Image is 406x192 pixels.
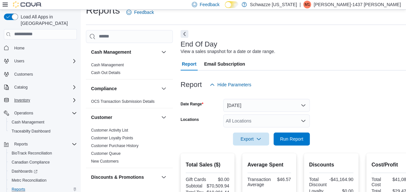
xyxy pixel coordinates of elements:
[14,111,33,116] span: Operations
[6,176,79,185] button: Metrc Reconciliation
[237,133,265,145] span: Export
[14,98,30,103] span: Inventory
[91,70,120,75] a: Cash Out Details
[12,70,36,78] a: Customers
[12,129,50,134] span: Traceabilty Dashboard
[91,114,112,121] h3: Customer
[299,1,301,8] p: |
[9,158,52,166] a: Canadian Compliance
[91,174,144,180] h3: Discounts & Promotions
[9,176,49,184] a: Metrc Reconciliation
[225,1,238,8] input: Dark Mode
[14,59,24,64] span: Users
[1,109,79,118] button: Operations
[12,70,77,78] span: Customers
[91,159,119,164] span: New Customers
[200,1,219,8] span: Feedback
[12,109,77,117] span: Operations
[309,177,327,187] div: Total Discount
[207,78,254,91] button: Hide Parameters
[12,178,47,183] span: Metrc Reconciliation
[91,85,117,92] h3: Compliance
[134,9,154,16] span: Feedback
[124,6,156,19] a: Feedback
[14,46,25,51] span: Home
[329,177,353,182] div: -$41,164.90
[91,135,133,141] span: Customer Loyalty Points
[91,136,133,140] a: Customer Loyalty Points
[160,113,168,121] button: Customer
[247,161,291,169] h2: Average Spent
[91,99,155,104] a: OCS Transaction Submission Details
[14,85,27,90] span: Catalog
[1,140,79,149] button: Reports
[86,126,173,168] div: Customer
[6,118,79,127] button: Cash Management
[86,98,173,108] div: Compliance
[223,99,310,112] button: [DATE]
[280,136,303,142] span: Run Report
[13,1,42,8] img: Cova
[9,149,55,157] a: BioTrack Reconciliation
[14,142,28,147] span: Reports
[160,85,168,92] button: Compliance
[12,109,36,117] button: Operations
[1,57,79,66] button: Users
[9,118,47,126] a: Cash Management
[209,177,229,182] div: $0.00
[91,151,120,156] a: Customer Queue
[9,167,40,175] a: Dashboards
[181,30,188,38] button: Next
[186,183,204,188] div: Subtotal
[186,161,229,169] h2: Total Sales ($)
[303,1,311,8] div: Mariah-1437 Marquez
[204,58,245,70] span: Email Subscription
[9,176,77,184] span: Metrc Reconciliation
[247,177,271,187] div: Transaction Average
[186,177,206,182] div: Gift Cards
[301,118,306,123] button: Open list of options
[233,133,269,145] button: Export
[371,177,390,187] div: Total Cost
[86,61,173,79] div: Cash Management
[12,140,30,148] button: Reports
[12,151,52,156] span: BioTrack Reconciliation
[12,120,44,125] span: Cash Management
[12,96,77,104] span: Inventory
[91,62,124,68] span: Cash Management
[86,4,120,17] h1: Reports
[160,48,168,56] button: Cash Management
[6,167,79,176] a: Dashboards
[91,143,139,148] span: Customer Purchase History
[9,127,53,135] a: Traceabilty Dashboard
[91,174,159,180] button: Discounts & Promotions
[12,57,77,65] span: Users
[91,128,128,133] span: Customer Activity List
[12,140,77,148] span: Reports
[250,1,297,8] p: Schwazze [US_STATE]
[12,187,25,192] span: Reports
[1,69,79,79] button: Customers
[12,44,27,52] a: Home
[9,158,77,166] span: Canadian Compliance
[91,85,159,92] button: Compliance
[12,57,27,65] button: Users
[12,83,77,91] span: Catalog
[181,81,202,89] h3: Report
[6,149,79,158] button: BioTrack Reconciliation
[305,1,310,8] span: M1
[12,160,50,165] span: Canadian Compliance
[6,127,79,136] button: Traceabilty Dashboard
[217,81,251,88] span: Hide Parameters
[314,1,401,8] p: [PERSON_NAME]-1437 [PERSON_NAME]
[1,43,79,53] button: Home
[91,63,124,67] a: Cash Management
[9,167,77,175] span: Dashboards
[91,49,131,55] h3: Cash Management
[1,83,79,92] button: Catalog
[274,133,310,145] button: Run Report
[9,127,77,135] span: Traceabilty Dashboard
